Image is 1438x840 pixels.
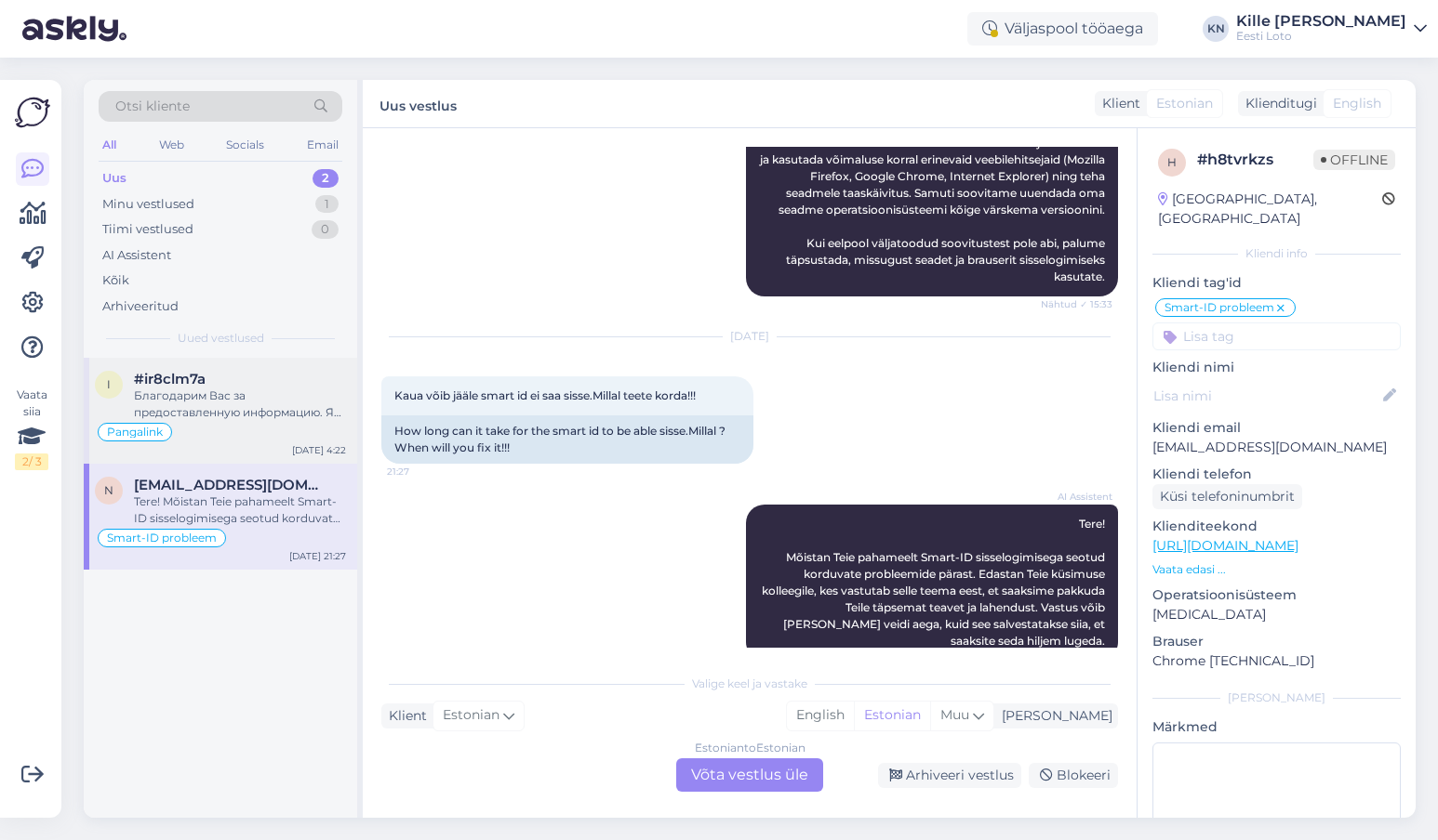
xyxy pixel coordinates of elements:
[115,97,190,116] span: Otsi kliente
[387,465,457,479] span: 21:27
[102,220,193,239] div: Tiimi vestlused
[1333,94,1381,113] span: English
[313,169,339,188] div: 2
[134,493,346,527] div: Tere! Mõistan Teie pahameelt Smart-ID sisselogimisega seotud korduvate probleemide pärast. Edasta...
[1165,302,1274,313] span: Smart-ID probleem
[379,91,457,116] label: Uus vestlus
[381,706,427,726] div: Klient
[104,483,113,497] span: n
[1152,537,1298,554] a: [URL][DOMAIN_NAME]
[1029,763,1118,788] div: Blokeeri
[102,246,171,265] div: AI Assistent
[1152,418,1401,438] p: Kliendi email
[178,330,264,347] span: Uued vestlused
[1043,490,1112,504] span: AI Assistent
[1152,273,1401,293] p: Kliendi tag'id
[1197,149,1313,171] div: # h8tvrkzs
[1152,605,1401,624] p: [MEDICAL_DATA]
[1095,94,1140,113] div: Klient
[1152,245,1401,262] div: Kliendi info
[102,271,129,290] div: Kõik
[1152,717,1401,737] p: Märkmed
[222,133,268,157] div: Socials
[1152,651,1401,671] p: Chrome [TECHNICAL_ID]
[1152,484,1302,509] div: Küsi telefoninumbrit
[1203,16,1229,42] div: KN
[107,532,217,544] span: Smart-ID probleem
[107,377,111,391] span: i
[102,297,179,316] div: Arhiveeritud
[1156,94,1213,113] span: Estonian
[443,705,499,726] span: Estonian
[289,549,346,563] div: [DATE] 21:27
[878,763,1021,788] div: Arhiveeri vestlus
[381,415,753,464] div: How long can it take for the smart id to be able sisse.Millal ? When will you fix it!!!
[1152,689,1401,706] div: [PERSON_NAME]
[1158,190,1382,229] div: [GEOGRAPHIC_DATA], [GEOGRAPHIC_DATA]
[99,133,120,157] div: All
[134,371,206,387] span: #ir8clm7a
[134,387,346,421] div: Благодарим Вас за предоставленную информацию. Я передам эти данные коллеге для дальнейшего рассле...
[967,12,1158,46] div: Väljaspool tööaega
[854,702,930,729] div: Estonian
[1152,322,1401,350] input: Lisa tag
[1167,155,1177,169] span: h
[134,477,327,493] span: natalja.kornoljeva@mail.ee
[102,195,194,214] div: Minu vestlused
[381,676,1118,692] div: Valige keel ja vastake
[1236,14,1427,44] a: Kille [PERSON_NAME]Eesti Loto
[312,220,339,239] div: 0
[15,453,48,470] div: 2 / 3
[15,95,50,130] img: Askly Logo
[1041,297,1112,311] span: Nähtud ✓ 15:33
[787,702,854,729] div: English
[1238,94,1317,113] div: Klienditugi
[1152,358,1401,377] p: Kliendi nimi
[315,195,339,214] div: 1
[676,758,823,792] div: Võta vestlus üle
[292,443,346,457] div: [DATE] 4:22
[1152,561,1401,578] p: Vaata edasi ...
[1236,14,1406,29] div: Kille [PERSON_NAME]
[1152,585,1401,605] p: Operatsioonisüsteem
[303,133,342,157] div: Email
[102,169,126,188] div: Uus
[15,387,48,470] div: Vaata siia
[155,133,188,157] div: Web
[1236,29,1406,44] div: Eesti Loto
[1152,517,1401,536] p: Klienditeekond
[107,427,163,438] span: Pangalink
[1152,632,1401,651] p: Brauser
[994,706,1112,726] div: [PERSON_NAME]
[1153,386,1379,406] input: Lisa nimi
[940,706,969,723] span: Muu
[695,740,806,756] div: Estonian to Estonian
[381,328,1118,345] div: [DATE]
[1313,150,1395,170] span: Offline
[1152,438,1401,457] p: [EMAIL_ADDRESS][DOMAIN_NAME]
[1152,465,1401,484] p: Kliendi telefon
[394,388,696,402] span: Kaua võib jääle smart id ei saa sisse.Millal teete korda!!!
